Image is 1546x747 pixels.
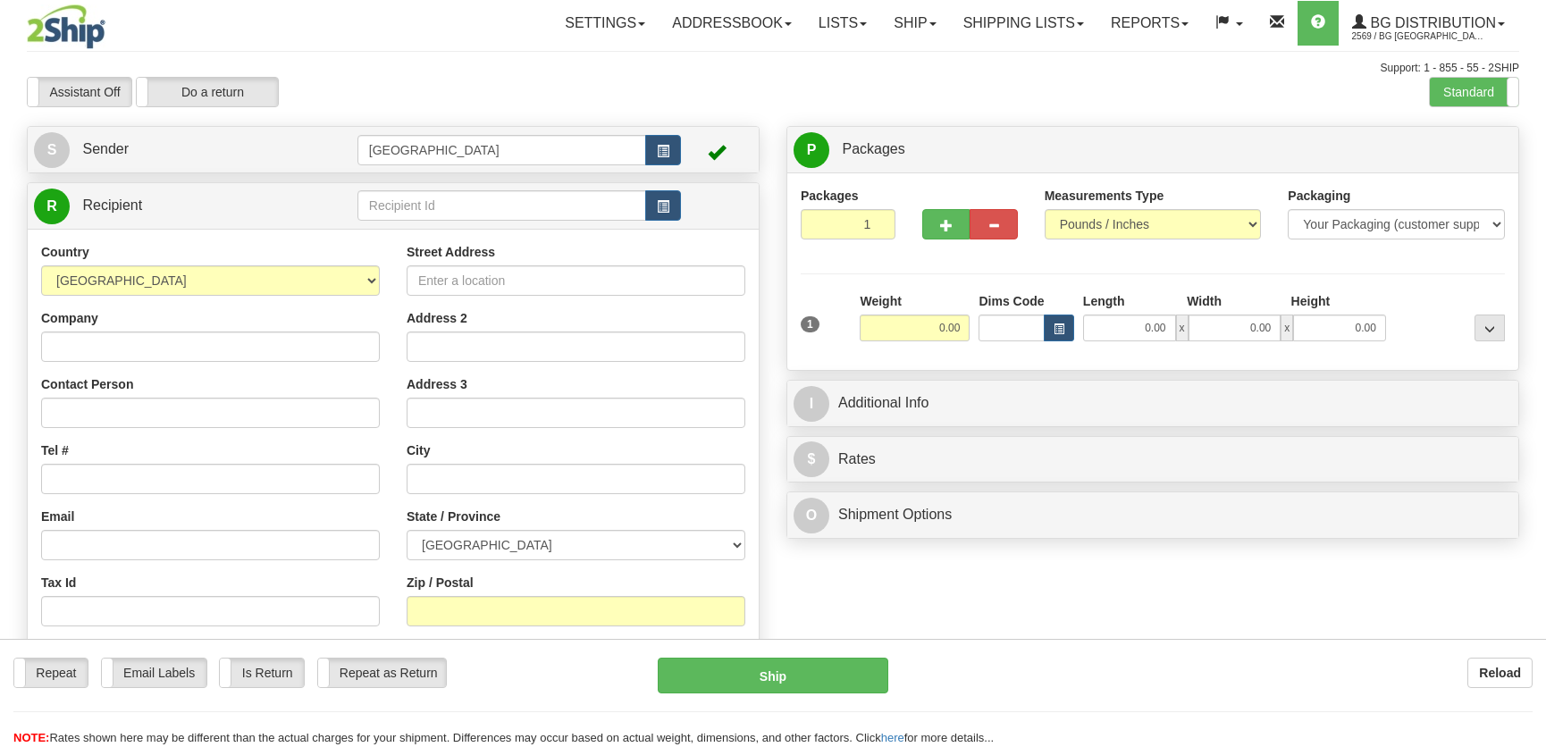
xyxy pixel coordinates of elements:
[407,375,467,393] label: Address 3
[1479,666,1521,680] b: Reload
[794,441,1512,478] a: $Rates
[41,574,76,592] label: Tax Id
[881,731,904,744] a: here
[658,658,888,693] button: Ship
[34,189,70,224] span: R
[1083,292,1125,310] label: Length
[1467,658,1533,688] button: Reload
[1187,292,1222,310] label: Width
[801,187,859,205] label: Packages
[794,497,1512,533] a: OShipment Options
[805,1,880,46] a: Lists
[880,1,949,46] a: Ship
[407,574,474,592] label: Zip / Postal
[407,508,500,525] label: State / Province
[842,141,904,156] span: Packages
[860,292,901,310] label: Weight
[41,243,89,261] label: Country
[318,659,446,687] label: Repeat as Return
[137,78,278,106] label: Do a return
[82,141,129,156] span: Sender
[794,386,829,422] span: I
[41,508,74,525] label: Email
[102,659,206,687] label: Email Labels
[41,375,133,393] label: Contact Person
[407,309,467,327] label: Address 2
[13,731,49,744] span: NOTE:
[794,385,1512,422] a: IAdditional Info
[659,1,805,46] a: Addressbook
[407,441,430,459] label: City
[1505,282,1544,465] iframe: chat widget
[950,1,1097,46] a: Shipping lists
[794,131,1512,168] a: P Packages
[1045,187,1164,205] label: Measurements Type
[1352,28,1486,46] span: 2569 / BG [GEOGRAPHIC_DATA] (PRINCIPAL)
[1475,315,1505,341] div: ...
[41,441,69,459] label: Tel #
[979,292,1044,310] label: Dims Code
[41,309,98,327] label: Company
[407,243,495,261] label: Street Address
[34,131,357,168] a: S Sender
[1176,315,1189,341] span: x
[1339,1,1518,46] a: BG Distribution 2569 / BG [GEOGRAPHIC_DATA] (PRINCIPAL)
[27,4,105,49] img: logo2569.jpg
[27,61,1519,76] div: Support: 1 - 855 - 55 - 2SHIP
[357,135,646,165] input: Sender Id
[1366,15,1496,30] span: BG Distribution
[34,188,322,224] a: R Recipient
[801,316,819,332] span: 1
[794,441,829,477] span: $
[407,265,745,296] input: Enter a location
[1288,187,1350,205] label: Packaging
[357,190,646,221] input: Recipient Id
[28,78,131,106] label: Assistant Off
[551,1,659,46] a: Settings
[1291,292,1331,310] label: Height
[794,132,829,168] span: P
[1430,78,1518,106] label: Standard
[34,132,70,168] span: S
[82,197,142,213] span: Recipient
[794,498,829,533] span: O
[1097,1,1202,46] a: Reports
[14,659,88,687] label: Repeat
[220,659,303,687] label: Is Return
[1281,315,1293,341] span: x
